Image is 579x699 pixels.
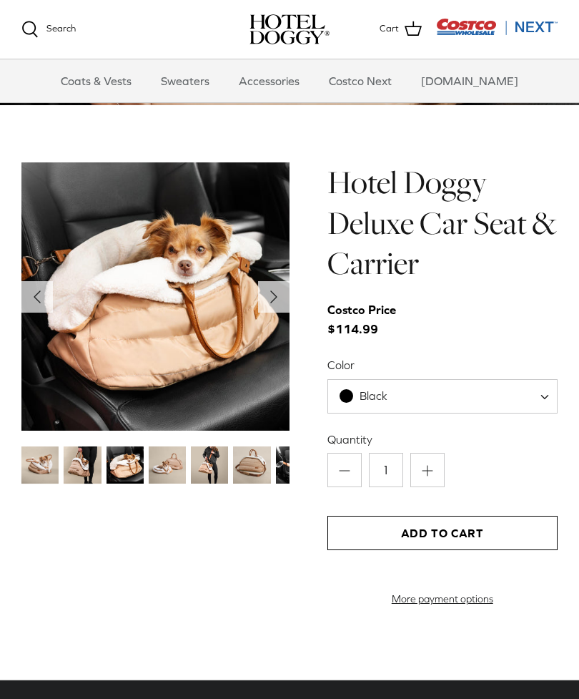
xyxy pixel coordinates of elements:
[380,20,422,39] a: Cart
[226,59,312,102] a: Accessories
[327,379,558,414] span: Black
[249,14,330,44] img: hoteldoggycom
[327,162,558,283] h1: Hotel Doggy Deluxe Car Seat & Carrier
[46,23,76,34] span: Search
[21,162,289,431] img: small dog in a tan dog carrier on a black seat in the car
[327,431,558,447] label: Quantity
[360,389,387,402] span: Black
[436,18,558,36] img: Costco Next
[408,59,531,102] a: [DOMAIN_NAME]
[327,300,396,320] div: Costco Price
[249,14,330,44] a: hoteldoggy.com hoteldoggycom
[48,59,144,102] a: Coats & Vests
[328,388,417,404] span: Black
[21,281,53,313] button: Previous
[327,593,558,605] a: More payment options
[316,59,405,102] a: Costco Next
[380,21,399,36] span: Cart
[327,516,558,550] button: Add to Cart
[148,59,222,102] a: Sweaters
[21,21,76,38] a: Search
[369,453,403,487] input: Quantity
[327,357,558,373] label: Color
[107,446,144,484] img: small dog in a tan dog carrier on a black seat in the car
[327,300,410,339] span: $114.99
[436,27,558,38] a: Visit Costco Next
[258,281,289,313] button: Next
